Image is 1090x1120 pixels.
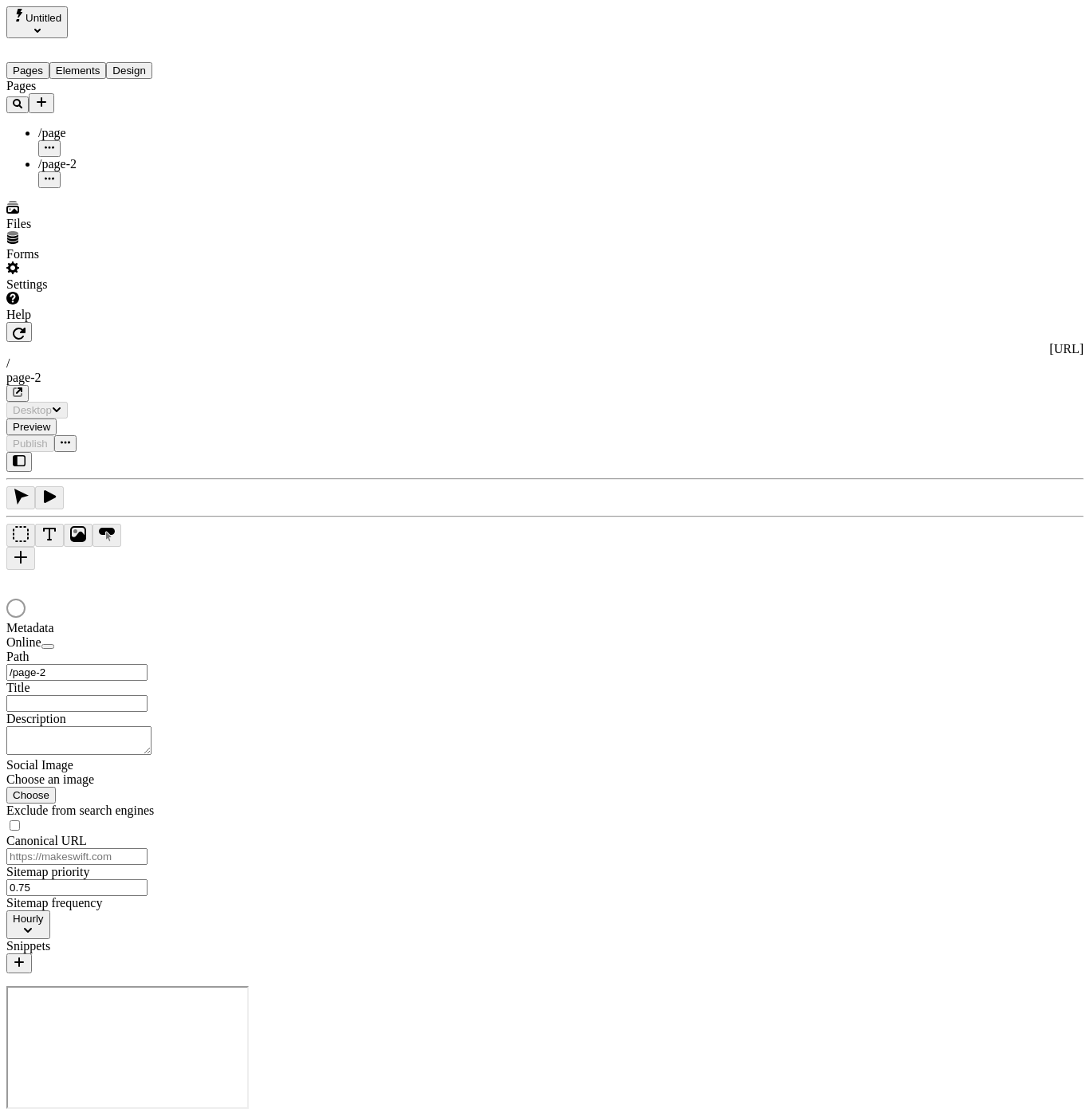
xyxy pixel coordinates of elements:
[13,789,49,801] span: Choose
[6,621,198,635] div: Metadata
[6,896,102,910] span: Sitemap frequency
[6,6,68,38] button: Select site
[6,834,87,847] span: Canonical URL
[6,986,249,1109] iframe: Cookie Feature Detection
[35,524,64,547] button: Text
[6,62,49,79] button: Pages
[29,93,54,113] button: Add new
[6,681,30,694] span: Title
[6,712,66,725] span: Description
[13,404,52,416] span: Desktop
[6,524,35,547] button: Box
[6,247,198,261] div: Forms
[6,371,1084,385] div: page-2
[92,524,121,547] button: Button
[38,157,77,171] span: /page-2
[6,910,50,939] button: Hourly
[6,356,1084,371] div: /
[6,865,89,878] span: Sitemap priority
[49,62,107,79] button: Elements
[6,308,198,322] div: Help
[6,402,68,419] button: Desktop
[6,758,73,772] span: Social Image
[6,939,198,953] div: Snippets
[6,650,29,663] span: Path
[6,342,1084,356] div: [URL]
[6,277,198,292] div: Settings
[6,217,198,231] div: Files
[6,419,57,435] button: Preview
[64,524,92,547] button: Image
[13,913,44,925] span: Hourly
[38,126,66,140] span: /page
[106,62,152,79] button: Design
[13,438,48,450] span: Publish
[6,787,56,804] button: Choose
[6,635,41,649] span: Online
[6,804,154,817] span: Exclude from search engines
[13,421,50,433] span: Preview
[6,772,198,787] div: Choose an image
[26,12,61,24] span: Untitled
[6,435,54,452] button: Publish
[6,79,198,93] div: Pages
[6,848,148,865] input: https://makeswift.com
